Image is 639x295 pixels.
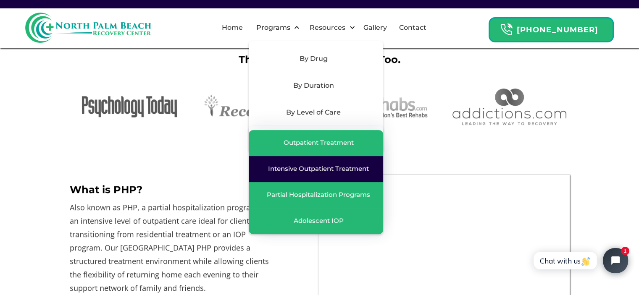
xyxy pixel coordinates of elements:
[249,72,383,99] div: By Duration
[254,107,373,117] div: By Level of Care
[249,126,383,234] nav: By Level of Care
[249,41,383,153] nav: Programs
[249,130,383,156] a: Outpatient Treatment
[249,208,383,234] a: Adolescent IOP
[249,126,383,153] div: Mental Health
[394,14,431,41] a: Contact
[517,25,598,34] strong: [PHONE_NUMBER]
[249,45,383,72] div: By Drug
[254,54,373,64] div: By Drug
[249,156,383,182] a: Intensive Outpatient Treatment
[500,23,513,36] img: Header Calendar Icons
[217,14,248,41] a: Home
[267,191,370,199] div: Partial Hospitalization Programs
[294,217,344,225] div: Adolescent IOP
[249,14,302,41] div: Programs
[239,53,400,65] strong: They Trust Us. You Should Too.
[249,182,383,208] a: Partial Hospitalization Programs
[307,23,347,33] div: Resources
[489,13,614,42] a: Header Calendar Icons[PHONE_NUMBER]
[249,99,383,126] div: By Level of Care
[302,14,357,41] div: Resources
[284,138,354,147] div: Outpatient Treatment
[524,241,635,280] iframe: Tidio Chat
[358,14,392,41] a: Gallery
[254,81,373,91] div: By Duration
[254,23,292,33] div: Programs
[268,164,369,173] div: Intensive Outpatient Treatment
[70,183,271,196] h2: What is PHP?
